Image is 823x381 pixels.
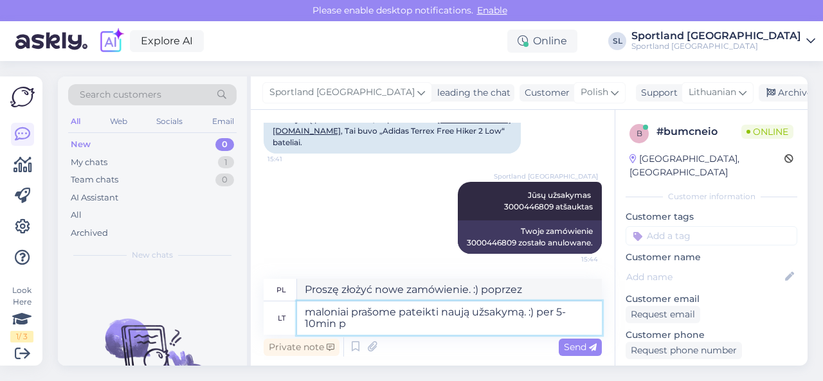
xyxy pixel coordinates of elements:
div: lt [278,307,285,329]
div: Sportland [GEOGRAPHIC_DATA] [631,41,801,51]
span: 15:41 [267,154,316,164]
span: Sportland [GEOGRAPHIC_DATA] [494,172,598,181]
input: Add a tag [626,226,797,245]
div: All [68,113,83,130]
div: [GEOGRAPHIC_DATA], [GEOGRAPHIC_DATA] [629,152,784,179]
div: Online [507,30,577,53]
div: Web [107,113,130,130]
span: Jūsų užsakymas 3000446809 atšauktas [504,190,593,211]
div: Private note [264,339,339,356]
input: Add name [626,270,782,284]
img: explore-ai [98,28,125,55]
div: Archived [71,227,108,240]
p: Customer email [626,292,797,306]
span: Search customers [80,88,161,102]
div: Request phone number [626,342,742,359]
div: Socials [154,113,185,130]
span: 15:44 [550,254,598,264]
textarea: Proszę złożyć nowe zamówienie. :) poprzez [297,279,602,301]
div: leading the chat [432,86,511,100]
div: Support [636,86,678,100]
span: Polish [581,85,608,100]
div: Customer information [626,191,797,202]
p: Customer phone [626,328,797,342]
textarea: maloniai prašome pateikti naują užsakymą. :) per 5-10min [297,301,602,335]
span: Send [564,341,597,353]
span: New chats [132,249,173,261]
span: Lithuanian [689,85,736,100]
div: pl [276,279,286,301]
span: Enable [473,4,511,16]
div: Team chats [71,173,118,186]
div: 1 / 3 [10,331,33,342]
div: 0 [215,173,234,186]
div: Sportland [GEOGRAPHIC_DATA] [631,31,801,41]
div: Twoje zamówienie 3000446809 zostało anulowane. [458,220,602,254]
div: All [71,209,82,222]
div: SL [608,32,626,50]
p: Customer tags [626,210,797,224]
div: # bumcneio [656,124,741,139]
div: Look Here [10,285,33,342]
div: New [71,138,91,151]
div: Customer [520,86,570,100]
div: Email [210,113,237,130]
div: 0 [215,138,234,151]
p: Visited pages [626,364,797,378]
div: Request email [626,306,700,323]
span: Online [741,125,793,139]
p: Customer name [626,251,797,264]
div: My chats [71,156,107,169]
div: 1 [218,156,234,169]
a: Sportland [GEOGRAPHIC_DATA]Sportland [GEOGRAPHIC_DATA] [631,31,815,51]
a: Explore AI [130,30,204,52]
span: Sportland [GEOGRAPHIC_DATA] [269,85,415,100]
div: AI Assistant [71,191,118,204]
span: b [637,128,642,138]
img: Askly Logo [10,87,35,107]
